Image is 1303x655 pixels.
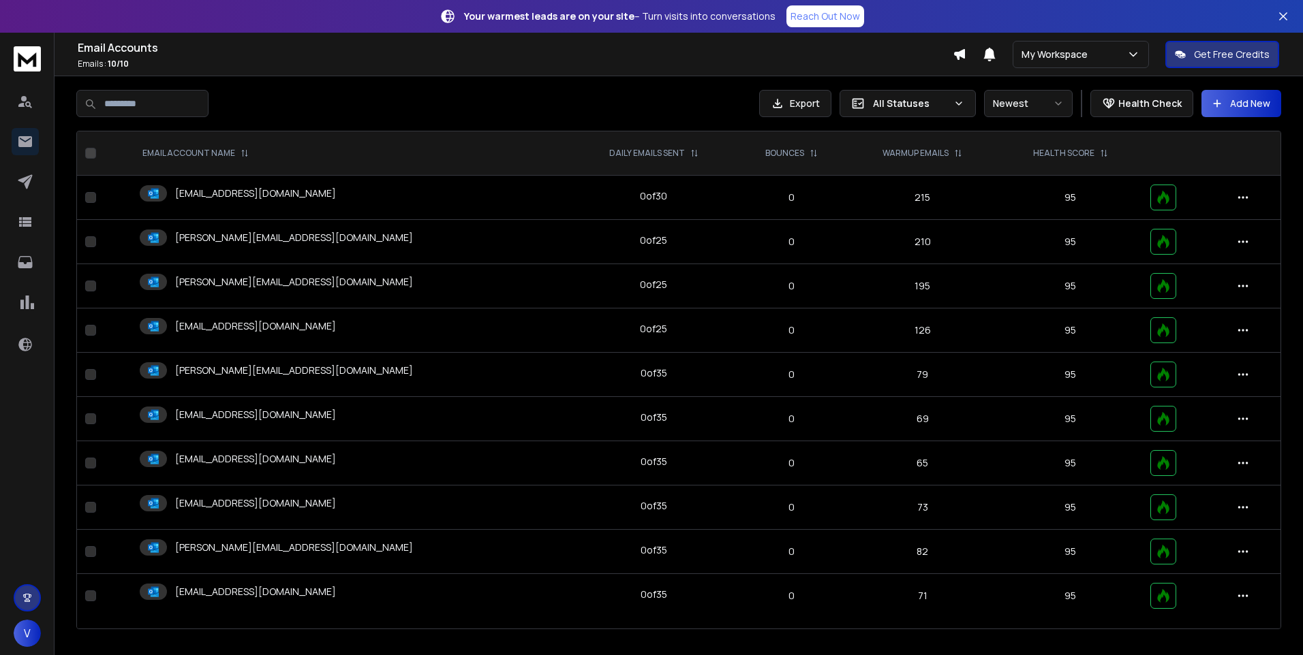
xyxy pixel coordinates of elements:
[759,90,831,117] button: Export
[640,234,667,247] div: 0 of 25
[14,620,41,647] button: V
[175,187,336,200] p: [EMAIL_ADDRESS][DOMAIN_NAME]
[745,323,839,337] p: 0
[175,364,413,377] p: [PERSON_NAME][EMAIL_ADDRESS][DOMAIN_NAME]
[745,279,839,293] p: 0
[847,264,998,308] td: 195
[640,189,667,203] div: 0 of 30
[883,148,949,159] p: WARMUP EMAILS
[641,543,667,557] div: 0 of 35
[175,541,413,554] p: [PERSON_NAME][EMAIL_ADDRESS][DOMAIN_NAME]
[641,455,667,468] div: 0 of 35
[175,585,336,598] p: [EMAIL_ADDRESS][DOMAIN_NAME]
[847,397,998,441] td: 69
[847,220,998,264] td: 210
[745,500,839,514] p: 0
[847,574,998,618] td: 71
[641,588,667,601] div: 0 of 35
[175,319,336,333] p: [EMAIL_ADDRESS][DOMAIN_NAME]
[14,46,41,71] img: logo
[745,368,839,381] p: 0
[78,59,953,69] p: Emails :
[1201,90,1281,117] button: Add New
[175,275,413,289] p: [PERSON_NAME][EMAIL_ADDRESS][DOMAIN_NAME]
[1033,148,1094,159] p: HEALTH SCORE
[998,264,1142,308] td: 95
[175,408,336,421] p: [EMAIL_ADDRESS][DOMAIN_NAME]
[175,496,336,510] p: [EMAIL_ADDRESS][DOMAIN_NAME]
[998,530,1142,574] td: 95
[998,441,1142,485] td: 95
[998,397,1142,441] td: 95
[847,308,998,353] td: 126
[998,308,1142,353] td: 95
[1165,41,1279,68] button: Get Free Credits
[640,278,667,291] div: 0 of 25
[745,589,839,603] p: 0
[998,176,1142,220] td: 95
[1194,48,1270,61] p: Get Free Credits
[765,148,804,159] p: BOUNCES
[640,322,667,336] div: 0 of 25
[641,499,667,513] div: 0 of 35
[873,97,948,110] p: All Statuses
[847,530,998,574] td: 82
[78,39,953,56] h1: Email Accounts
[1118,97,1182,110] p: Health Check
[142,148,249,159] div: EMAIL ACCOUNT NAME
[745,545,839,558] p: 0
[847,441,998,485] td: 65
[464,10,634,22] strong: Your warmest leads are on your site
[175,231,413,244] p: [PERSON_NAME][EMAIL_ADDRESS][DOMAIN_NAME]
[847,485,998,530] td: 73
[745,456,839,470] p: 0
[791,10,860,23] p: Reach Out Now
[1022,48,1093,61] p: My Workspace
[1090,90,1193,117] button: Health Check
[745,235,839,249] p: 0
[641,366,667,380] div: 0 of 35
[847,176,998,220] td: 215
[998,220,1142,264] td: 95
[641,411,667,424] div: 0 of 35
[786,5,864,27] a: Reach Out Now
[609,148,685,159] p: DAILY EMAILS SENT
[464,10,776,23] p: – Turn visits into conversations
[175,452,336,466] p: [EMAIL_ADDRESS][DOMAIN_NAME]
[745,191,839,204] p: 0
[998,574,1142,618] td: 95
[847,353,998,397] td: 79
[998,485,1142,530] td: 95
[108,58,129,69] span: 10 / 10
[745,412,839,426] p: 0
[984,90,1073,117] button: Newest
[998,353,1142,397] td: 95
